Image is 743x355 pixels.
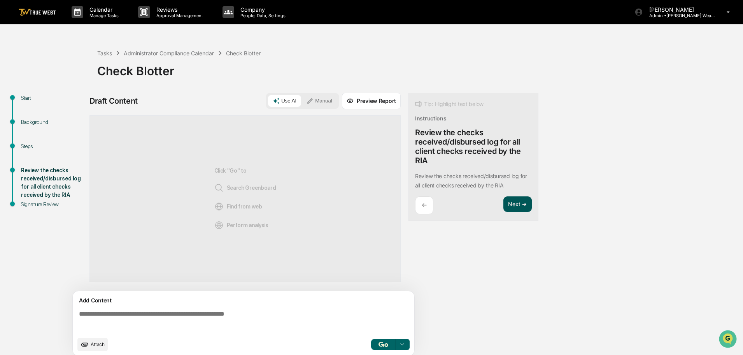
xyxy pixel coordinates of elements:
a: 🗄️Attestations [53,95,100,109]
span: Find from web [214,202,262,211]
div: Start [21,94,85,102]
img: 1746055101610-c473b297-6a78-478c-a979-82029cc54cd1 [8,60,22,74]
p: Admin • [PERSON_NAME] Wealth Management [643,13,715,18]
div: Steps [21,142,85,150]
iframe: Open customer support [718,329,739,350]
div: 🔎 [8,114,14,120]
div: We're available if you need us! [26,67,98,74]
div: Draft Content [89,96,138,106]
div: Check Blotter [226,50,261,57]
span: Pylon [77,132,94,138]
p: Approval Management [150,13,207,18]
p: Review the checks received/disbursed log for all client checks received by the RIA [415,173,527,189]
div: Click "Go" to [214,128,276,269]
img: Web [214,202,224,211]
p: Calendar [83,6,123,13]
p: How can we help? [8,16,142,29]
input: Clear [20,35,128,44]
div: 🗄️ [56,99,63,105]
button: Next ➔ [503,196,532,212]
button: Go [371,339,396,350]
div: Add Content [77,296,410,305]
button: Manual [302,95,337,107]
span: Perform analysis [214,221,268,230]
p: Manage Tasks [83,13,123,18]
div: Review the checks received/disbursed log for all client checks received by the RIA [21,166,85,199]
p: Reviews [150,6,207,13]
button: Use AI [268,95,301,107]
button: upload document [77,338,108,351]
div: Signature Review [21,200,85,208]
div: Review the checks received/disbursed log for all client checks received by the RIA [415,128,532,165]
span: Preclearance [16,98,50,106]
span: Data Lookup [16,113,49,121]
span: Attach [91,341,105,347]
div: Background [21,118,85,126]
a: 🖐️Preclearance [5,95,53,109]
span: Attestations [64,98,96,106]
img: Search [214,183,224,193]
div: 🖐️ [8,99,14,105]
button: Preview Report [342,93,401,109]
button: Start new chat [132,62,142,71]
div: Check Blotter [97,58,739,78]
img: Analysis [214,221,224,230]
span: Search Greenboard [214,183,276,193]
a: 🔎Data Lookup [5,110,52,124]
p: [PERSON_NAME] [643,6,715,13]
p: ← [422,201,427,209]
div: Tip: Highlight text below [415,99,484,109]
p: People, Data, Settings [234,13,289,18]
img: logo [19,9,56,16]
p: Company [234,6,289,13]
div: Tasks [97,50,112,57]
div: Administrator Compliance Calendar [124,50,214,57]
div: Instructions [415,115,447,122]
a: Powered byPylon [55,132,94,138]
img: Go [379,342,388,347]
div: Start new chat [26,60,128,67]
